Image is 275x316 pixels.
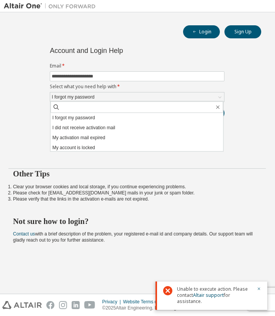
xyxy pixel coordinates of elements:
[50,92,224,102] div: I forgot my password
[46,301,54,309] img: facebook.svg
[50,84,224,90] label: Select what you need help with
[13,231,253,243] span: with a brief description of the problem, your registered e-mail id and company details. Our suppo...
[102,305,211,311] p: © 2025 Altair Engineering, Inc. All Rights Reserved.
[72,301,80,309] img: linkedin.svg
[102,299,123,305] div: Privacy
[84,301,95,309] img: youtube.svg
[50,48,190,54] div: Account and Login Help
[51,93,95,101] div: I forgot my password
[177,286,252,304] span: Unable to execute action. Please contact for assistance.
[13,196,261,202] li: Please verify that the links in the activation e-mails are not expired.
[123,299,174,305] div: Website Terms of Use
[183,25,220,38] button: Login
[13,231,35,237] a: Contact us
[2,301,42,309] img: altair_logo.svg
[59,301,67,309] img: instagram.svg
[193,292,224,298] a: Altair support
[224,25,261,38] button: Sign Up
[51,113,223,123] li: I forgot my password
[4,2,100,10] img: Altair One
[13,184,261,190] li: Clear your browser cookies and local storage, if you continue experiencing problems.
[13,190,261,196] li: Please check for [EMAIL_ADDRESS][DOMAIN_NAME] mails in your junk or spam folder.
[13,216,261,226] h2: Not sure how to login?
[50,63,224,69] label: Email
[13,169,261,179] h2: Other Tips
